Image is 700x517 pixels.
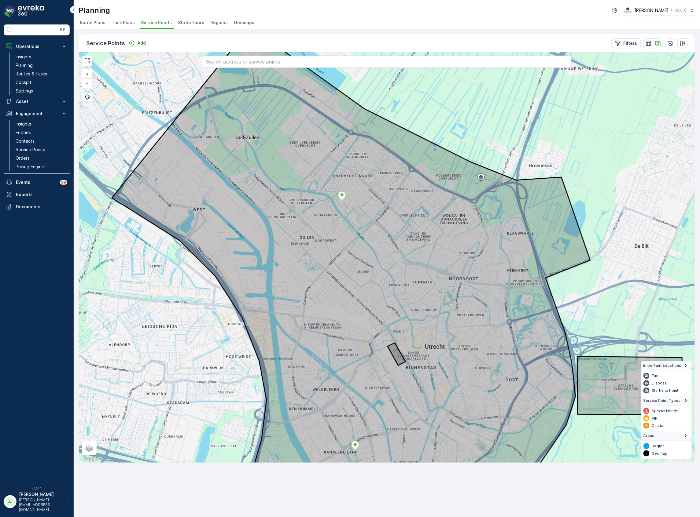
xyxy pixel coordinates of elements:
[16,79,31,86] p: Cockpit
[624,5,695,16] button: [PERSON_NAME](+02:00)
[611,38,641,48] button: Filters
[643,363,681,368] span: Important Locations
[16,191,67,198] p: Reports
[13,87,70,95] a: Settings
[4,176,70,188] a: Events99
[4,107,70,120] button: Engagement
[202,56,572,68] input: Search address or service points
[641,431,692,441] summary: Areas
[4,491,70,512] button: JJ[PERSON_NAME][PERSON_NAME][EMAIL_ADDRESS][DOMAIN_NAME]
[112,20,135,26] span: Task Plans
[19,497,64,512] p: [PERSON_NAME][EMAIL_ADDRESS][DOMAIN_NAME]
[16,54,31,60] p: Insights
[4,486,70,490] span: v 1.51.1
[59,27,65,32] p: ⌘B
[652,423,666,428] p: Caution
[16,62,33,68] p: Planning
[126,39,148,47] button: Add
[83,441,96,455] a: Layers
[13,78,70,87] a: Cockpit
[635,7,669,13] p: [PERSON_NAME]
[643,433,654,438] span: Areas
[210,20,228,26] span: Regions
[13,137,70,145] a: Contacts
[643,398,681,403] span: Service Point Types
[16,88,33,94] p: Settings
[80,20,105,26] span: Route Plans
[13,61,70,70] a: Planning
[141,20,172,26] span: Service Points
[641,361,692,370] summary: Important Locations
[19,491,64,497] p: [PERSON_NAME]
[80,455,101,463] img: Google
[13,128,70,137] a: Entities
[82,92,93,102] div: Bulk Select
[16,138,35,144] p: Contacts
[16,204,67,210] p: Documents
[5,497,15,507] div: JJ
[83,70,92,79] a: Zoom In
[86,81,89,86] span: −
[13,145,70,154] a: Service Points
[4,40,70,53] button: Operations
[61,180,66,185] p: 99
[652,451,668,456] p: Geomap
[624,7,632,14] img: basis-logo_rgb2x.png
[16,147,45,153] p: Service Points
[652,444,665,449] p: Region
[86,39,125,48] p: Service Points
[652,409,679,413] p: Special Needs
[83,79,92,88] a: Zoom Out
[16,71,47,77] p: Routes & Tasks
[652,388,679,393] p: Start/End Point
[16,111,57,117] p: Engagement
[16,98,57,104] p: Asset
[16,164,44,170] p: Pricing Engine
[16,155,30,161] p: Orders
[13,53,70,61] a: Insights
[652,381,668,386] p: Disposal
[16,121,31,127] p: Insights
[79,5,110,15] p: Planning
[4,188,70,201] a: Reports
[13,70,70,78] a: Routes & Tasks
[178,20,204,26] span: Static Tours
[16,179,56,185] p: Events
[16,129,31,136] p: Entities
[652,373,660,378] p: Fuel
[13,162,70,171] a: Pricing Engine
[652,416,658,421] p: VIP
[624,40,637,46] p: Filters
[83,56,92,65] a: View Fullscreen
[671,8,687,13] p: ( +02:00 )
[80,455,101,463] a: Open this area in Google Maps (opens a new window)
[137,40,146,46] p: Add
[234,20,254,26] span: Geomaps
[641,396,692,406] summary: Service Point Types
[13,154,70,162] a: Orders
[86,71,89,77] span: +
[13,120,70,128] a: Insights
[4,201,70,213] a: Documents
[18,5,44,17] img: logo_dark-DEwI_e13.png
[4,5,16,17] img: logo
[4,95,70,107] button: Asset
[16,43,57,49] p: Operations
